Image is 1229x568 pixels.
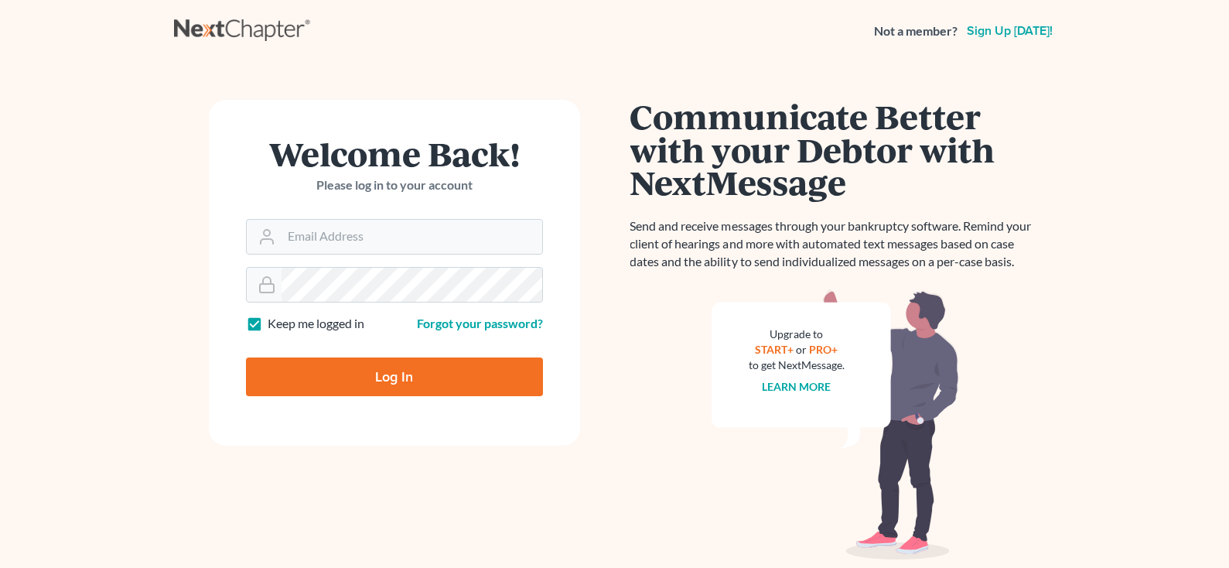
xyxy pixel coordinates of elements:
[630,100,1040,199] h1: Communicate Better with your Debtor with NextMessage
[755,343,794,356] a: START+
[749,358,845,373] div: to get NextMessage.
[712,289,959,560] img: nextmessage_bg-59042aed3d76b12b5cd301f8e5b87938c9018125f34e5fa2b7a6b67550977c72.svg
[762,380,831,393] a: Learn more
[246,137,543,170] h1: Welcome Back!
[964,25,1056,37] a: Sign up [DATE]!
[630,217,1040,271] p: Send and receive messages through your bankruptcy software. Remind your client of hearings and mo...
[282,220,542,254] input: Email Address
[809,343,838,356] a: PRO+
[874,22,958,40] strong: Not a member?
[796,343,807,356] span: or
[417,316,543,330] a: Forgot your password?
[246,176,543,194] p: Please log in to your account
[246,358,543,396] input: Log In
[749,327,845,342] div: Upgrade to
[268,315,364,333] label: Keep me logged in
